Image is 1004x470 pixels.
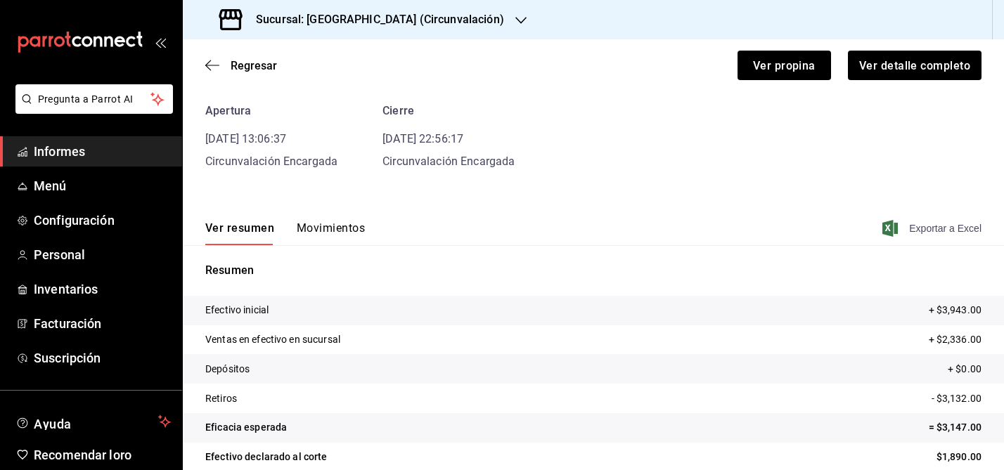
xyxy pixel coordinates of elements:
font: [DATE] 13:06:37 [205,132,286,145]
font: Ver detalle completo [859,58,970,72]
font: Exportar a Excel [909,223,982,234]
font: + $0.00 [948,363,982,374]
button: Ver propina [738,51,831,80]
font: [DATE] 22:56:17 [382,132,463,145]
font: Facturación [34,316,101,331]
div: pestañas de navegación [205,221,365,245]
font: Configuración [34,213,115,228]
font: Inventarios [34,282,98,296]
font: Circunvalación Encargada [382,155,515,168]
font: Depósitos [205,363,250,374]
font: Sucursal: [GEOGRAPHIC_DATA] (Circunvalación) [256,13,504,26]
font: Apertura [205,104,251,117]
font: Eficacia esperada [205,422,287,433]
font: Ayuda [34,417,72,431]
font: = $3,147.00 [929,422,982,433]
font: Regresar [231,59,277,72]
font: Circunvalación Encargada [205,155,337,168]
font: + $3,943.00 [929,304,982,315]
button: abrir_cajón_menú [155,37,166,48]
font: Movimientos [297,221,365,235]
font: Resumen [205,263,254,277]
a: Pregunta a Parrot AI [10,102,173,117]
font: Efectivo declarado al corte [205,451,328,462]
font: Menú [34,178,67,193]
button: Exportar a Excel [885,220,982,237]
button: Pregunta a Parrot AI [15,84,173,114]
font: Retiros [205,393,237,404]
button: Regresar [205,59,277,72]
font: Ver resumen [205,221,274,235]
font: Efectivo inicial [205,304,269,315]
font: Recomendar loro [34,448,131,462]
font: Informes [34,144,85,159]
font: $1,890.00 [937,451,982,462]
font: Cierre [382,104,414,117]
font: Ventas en efectivo en sucursal [205,334,340,345]
font: Personal [34,247,85,262]
font: + $2,336.00 [929,334,982,345]
font: Suscripción [34,351,101,365]
button: Ver detalle completo [848,51,982,80]
font: - $3,132.00 [932,393,982,404]
font: Ver propina [753,58,816,72]
font: Pregunta a Parrot AI [38,93,134,105]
